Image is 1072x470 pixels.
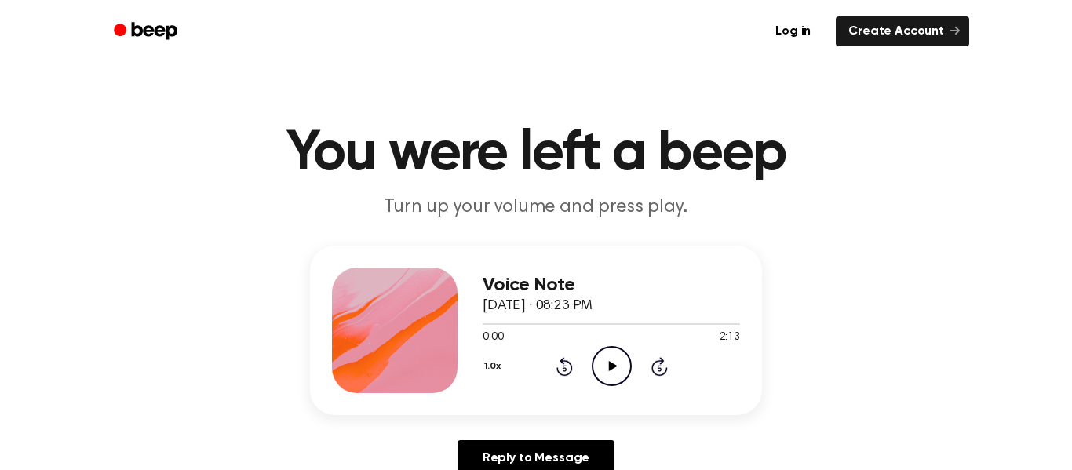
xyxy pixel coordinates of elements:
a: Beep [103,16,191,47]
span: 0:00 [483,330,503,346]
p: Turn up your volume and press play. [235,195,837,220]
span: 2:13 [720,330,740,346]
h1: You were left a beep [134,126,938,182]
span: [DATE] · 08:23 PM [483,299,593,313]
a: Log in [760,13,826,49]
h3: Voice Note [483,275,740,296]
a: Create Account [836,16,969,46]
button: 1.0x [483,353,506,380]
